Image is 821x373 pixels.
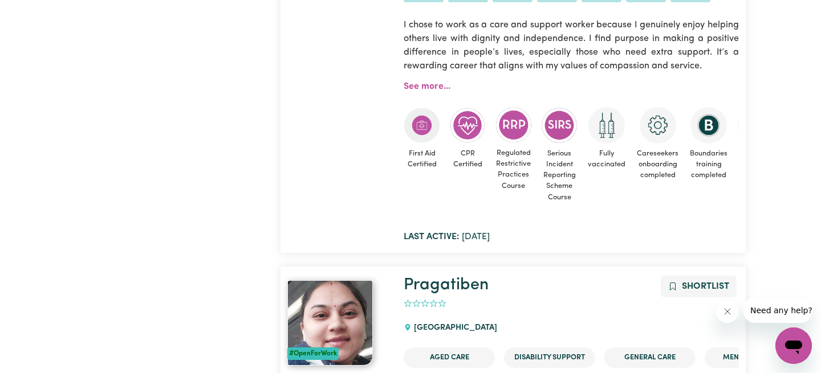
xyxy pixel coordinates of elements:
[541,144,578,207] span: Serious Incident Reporting Scheme Course
[738,144,774,196] span: COVID-19 infection control training
[287,347,339,360] div: #OpenForWork
[449,107,486,144] img: Care and support worker has completed CPR Certification
[743,298,812,323] iframe: Message from company
[504,347,595,367] li: Disability Support
[404,232,460,241] b: Last active:
[404,11,739,80] p: I chose to work as a care and support worker because I genuinely enjoy helping others live with d...
[587,144,627,174] span: Fully vaccinated
[404,297,446,310] div: add rating by typing an integer from 0 to 5 or pressing arrow keys
[404,347,495,367] li: Aged Care
[716,300,739,323] iframe: Close message
[404,107,440,144] img: Care and support worker has completed First Aid Certification
[7,8,69,17] span: Need any help?
[541,107,578,144] img: CS Academy: Serious Incident Reporting Scheme course completed
[449,144,486,174] span: CPR Certified
[404,232,490,241] span: [DATE]
[705,347,796,367] li: Mental Health
[640,107,676,144] img: CS Academy: Careseekers Onboarding course completed
[636,144,680,186] span: Careseekers onboarding completed
[495,143,532,196] span: Regulated Restrictive Practices Course
[287,280,373,366] img: View Pragatiben's profile
[661,276,737,297] button: Add to shortlist
[738,107,774,144] img: CS Academy: COVID-19 Infection Control Training course completed
[495,107,532,143] img: CS Academy: Regulated Restrictive Practices course completed
[588,107,625,144] img: Care and support worker has received 2 doses of COVID-19 vaccine
[404,277,489,293] a: Pragatiben
[287,280,390,366] a: Pragatiben#OpenForWork
[689,144,729,186] span: Boundaries training completed
[404,82,450,91] a: See more...
[682,282,729,291] span: Shortlist
[690,107,727,144] img: CS Academy: Boundaries in care and support work course completed
[604,347,696,367] li: General Care
[404,144,440,174] span: First Aid Certified
[775,327,812,364] iframe: Button to launch messaging window
[404,313,504,343] div: [GEOGRAPHIC_DATA]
